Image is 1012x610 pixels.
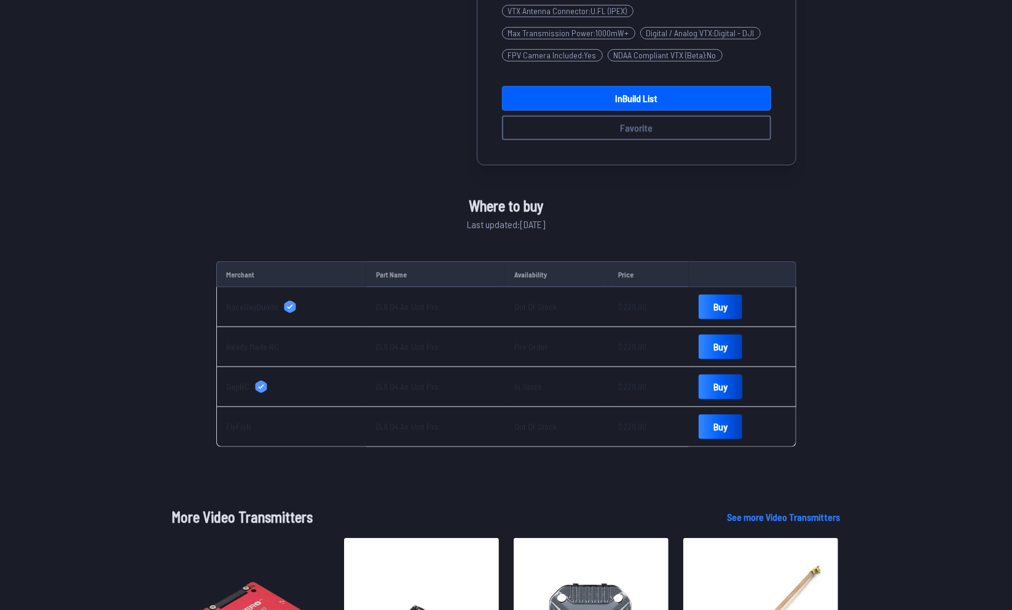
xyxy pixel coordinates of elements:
[504,367,608,407] td: In Stock
[502,49,603,61] span: FPV Camera Included : Yes
[699,374,742,399] a: Buy
[467,217,545,232] span: Last updated: [DATE]
[640,22,766,44] a: Digital / Analog VTX:Digital - DJI
[502,86,771,111] a: InBuild List
[608,49,723,61] span: NDAA Compliant VTX (Beta) : No
[227,421,251,433] span: FlyFish
[504,327,608,367] td: Pre Order
[376,381,439,392] a: DJI O4 Air Unit Pro
[227,301,357,313] a: RaceDayQuads
[504,287,608,327] td: Out Of Stock
[376,341,439,352] a: DJI O4 Air Unit Pro
[469,195,543,217] span: Where to buy
[172,506,708,528] h1: More Video Transmitters
[608,327,689,367] td: $229.00
[227,381,357,393] a: GepRC
[699,335,742,359] a: Buy
[227,421,357,433] a: FlyFish
[227,341,357,353] a: Ready Made RC
[699,414,742,439] a: Buy
[376,421,439,432] a: DJI O4 Air Unit Pro
[728,510,841,525] a: See more Video Transmitters
[699,295,742,319] a: Buy
[502,44,608,66] a: FPV Camera Included:Yes
[227,301,279,313] span: RaceDayQuads
[366,261,504,287] td: Part Name
[502,116,771,140] button: Favorite
[227,341,280,353] span: Ready Made RC
[504,407,608,447] td: Out Of Stock
[504,261,608,287] td: Availability
[502,5,633,17] span: VTX Antenna Connector : U.FL (IPEX)
[608,261,689,287] td: Price
[502,27,635,39] span: Max Transmission Power : 1000mW+
[376,301,439,312] a: DJI O4 Air Unit Pro
[608,287,689,327] td: $229.00
[502,22,640,44] a: Max Transmission Power:1000mW+
[608,44,728,66] a: NDAA Compliant VTX (Beta):No
[608,367,689,407] td: $229.00
[216,261,367,287] td: Merchant
[608,407,689,447] td: $229.00
[640,27,761,39] span: Digital / Analog VTX : Digital - DJI
[227,381,250,393] span: GepRC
